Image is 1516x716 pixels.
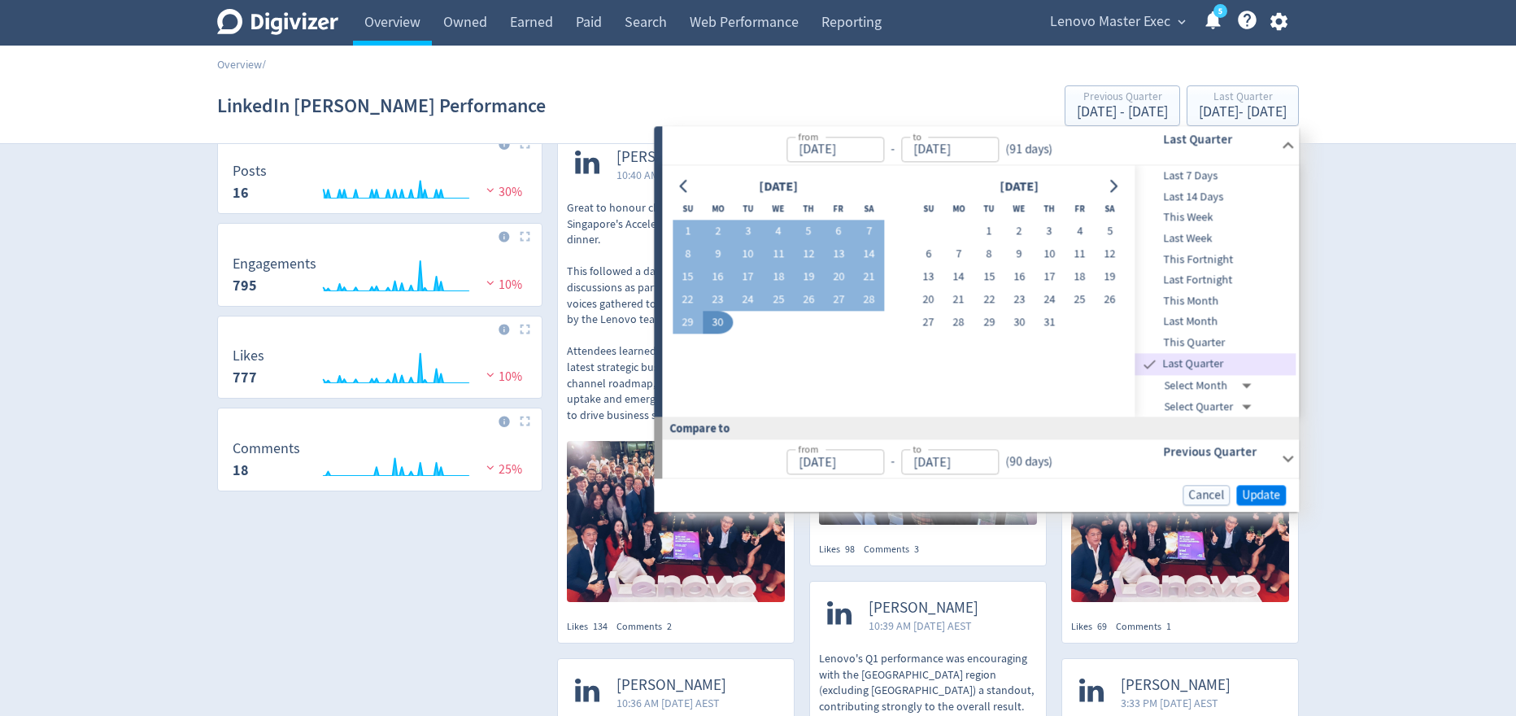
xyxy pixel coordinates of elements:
[763,198,793,220] th: Wednesday
[1050,9,1170,35] span: Lenovo Master Exec
[233,439,300,458] dt: Comments
[482,184,522,200] span: 30%
[999,453,1052,472] div: ( 90 days )
[733,289,763,312] button: 24
[974,243,1004,266] button: 8
[824,243,854,266] button: 13
[616,148,726,167] span: [PERSON_NAME]
[1135,334,1296,351] span: This Quarter
[1242,489,1280,501] span: Update
[482,369,522,385] span: 10%
[854,289,884,312] button: 28
[913,443,921,456] label: to
[593,620,608,633] span: 134
[1035,243,1065,266] button: 10
[1135,292,1296,310] span: This Month
[1065,220,1095,243] button: 4
[703,198,733,220] th: Monday
[567,200,785,423] p: Great to honour channel partners at Lenovo Singapore's Accelerate 2025 Partner Awards dinner. Thi...
[824,266,854,289] button: 20
[1135,290,1296,312] div: This Month
[520,324,530,334] img: Placeholder
[233,276,257,295] strong: 795
[763,289,793,312] button: 25
[1116,620,1180,634] div: Comments
[1165,396,1258,417] div: Select Quarter
[703,243,733,266] button: 9
[1071,441,1289,602] img: https://media.cf.digivizer.com/images/linkedin-112828561-urn:li:ugcPost:7360832796195540993-42ebd...
[703,220,733,243] button: 2
[1035,266,1065,289] button: 17
[233,347,264,365] dt: Likes
[1135,166,1296,417] nav: presets
[869,599,978,618] span: [PERSON_NAME]
[974,198,1004,220] th: Tuesday
[1065,266,1095,289] button: 18
[763,243,793,266] button: 11
[754,176,803,198] div: [DATE]
[567,620,616,634] div: Likes
[824,220,854,243] button: 6
[1199,105,1287,120] div: [DATE] - [DATE]
[824,289,854,312] button: 27
[616,676,726,695] span: [PERSON_NAME]
[1135,207,1296,229] div: This Week
[1095,220,1125,243] button: 5
[1035,289,1065,312] button: 24
[1065,289,1095,312] button: 25
[520,416,530,426] img: Placeholder
[913,243,943,266] button: 6
[733,266,763,289] button: 17
[673,289,703,312] button: 22
[673,175,696,198] button: Go to previous month
[233,183,249,203] strong: 16
[217,57,262,72] a: Overview
[1166,620,1171,633] span: 1
[482,461,522,478] span: 25%
[1121,676,1231,695] span: [PERSON_NAME]
[1135,312,1296,333] div: Last Month
[914,543,919,556] span: 3
[884,140,901,159] div: -
[794,289,824,312] button: 26
[1135,229,1296,247] span: Last Week
[884,453,901,472] div: -
[673,266,703,289] button: 15
[845,543,855,556] span: 98
[224,256,535,299] svg: Engagements 795
[1213,4,1227,18] a: 5
[974,289,1004,312] button: 22
[1035,312,1065,334] button: 31
[1062,131,1298,607] a: [PERSON_NAME]10:41 AM [DATE] AESTGreat to honour channel partners at Lenovo Singapore's Accelerat...
[673,243,703,266] button: 8
[616,167,726,183] span: 10:40 AM [DATE] AEST
[662,166,1299,417] div: from-to(91 days)Last Quarter
[1101,175,1125,198] button: Go to next month
[999,140,1059,159] div: ( 91 days )
[1218,6,1222,17] text: 5
[1035,198,1065,220] th: Thursday
[1199,91,1287,105] div: Last Quarter
[482,369,499,381] img: negative-performance.svg
[217,80,546,132] h1: LinkedIn [PERSON_NAME] Performance
[974,312,1004,334] button: 29
[1004,198,1034,220] th: Wednesday
[913,129,921,143] label: to
[224,348,535,391] svg: Likes 777
[1035,220,1065,243] button: 3
[798,443,818,456] label: from
[482,184,499,196] img: negative-performance.svg
[854,220,884,243] button: 7
[233,255,316,273] dt: Engagements
[1095,198,1125,220] th: Saturday
[995,176,1043,198] div: [DATE]
[819,543,864,557] div: Likes
[1135,332,1296,353] div: This Quarter
[1163,129,1274,149] h6: Last Quarter
[974,266,1004,289] button: 15
[558,131,794,607] a: [PERSON_NAME]10:40 AM [DATE] AESTGreat to honour channel partners at Lenovo Singapore's Accelerat...
[1135,186,1296,207] div: Last 14 Days
[233,368,257,387] strong: 777
[1065,85,1180,126] button: Previous Quarter[DATE] - [DATE]
[1135,251,1296,268] span: This Fortnight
